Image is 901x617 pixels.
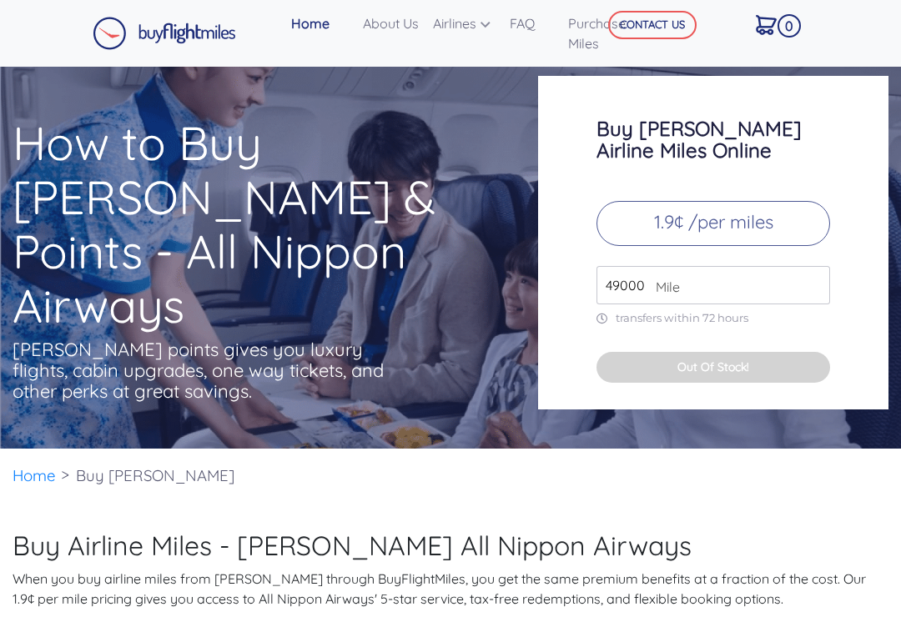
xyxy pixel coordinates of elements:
h1: How to Buy [PERSON_NAME] & Points - All Nippon Airways [13,116,473,333]
span: 0 [778,14,801,38]
a: Buy Flight Miles Logo [93,13,236,54]
p: 1.9¢ /per miles [596,201,830,246]
a: Purchase Miles [561,7,652,60]
p: When you buy airline miles from [PERSON_NAME] through BuyFlightMiles, you get the same premium be... [13,569,888,609]
p: [PERSON_NAME] points gives you luxury flights, cabin upgrades, one way tickets, and other perks a... [13,339,388,402]
h3: Buy [PERSON_NAME] Airline Miles Online [596,118,830,161]
button: Out Of Stock! [596,352,830,384]
p: transfers within 72 hours [596,311,830,325]
a: 0 [749,7,800,42]
span: Mile [647,277,680,297]
li: Buy [PERSON_NAME] [68,449,243,503]
img: Cart [756,15,777,35]
h2: Buy Airline Miles - [PERSON_NAME] All Nippon Airways [13,529,888,561]
a: About Us [356,7,426,40]
button: CONTACT US [608,11,697,39]
a: FAQ [503,7,561,40]
a: Home [13,465,56,485]
a: Airlines [426,7,503,40]
a: Home [284,7,356,40]
img: Buy Flight Miles Logo [93,17,236,50]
